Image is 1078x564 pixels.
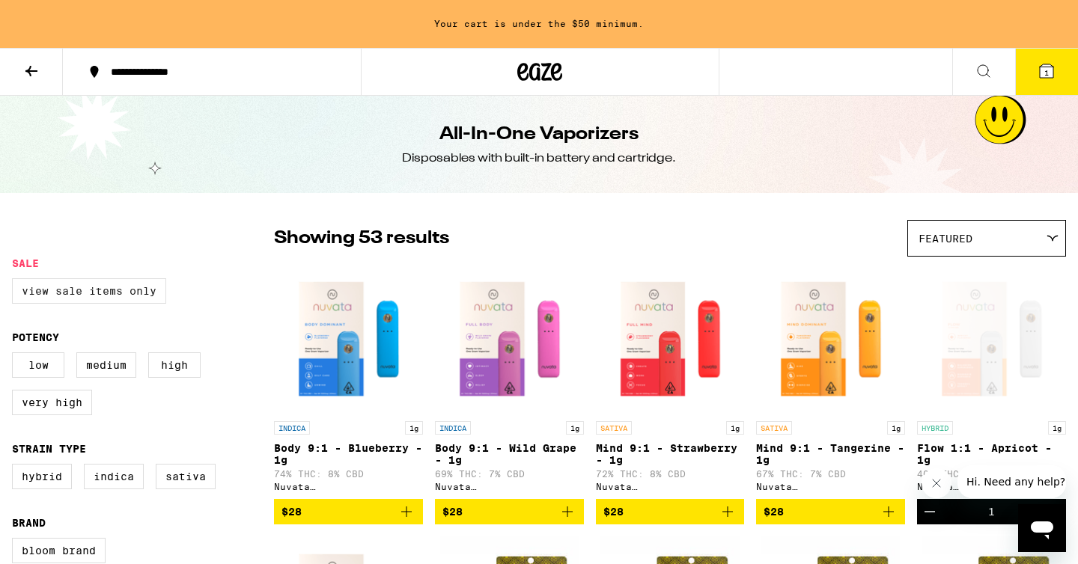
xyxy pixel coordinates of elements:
button: Add to bag [756,499,905,524]
img: Nuvata (CA) - Body 9:1 - Blueberry - 1g [274,264,423,414]
span: $28 [442,506,463,518]
p: 69% THC: 7% CBD [435,469,584,479]
p: Body 9:1 - Blueberry - 1g [274,442,423,466]
label: Low [12,352,64,378]
p: 1g [566,421,584,435]
a: Open page for Body 9:1 - Blueberry - 1g from Nuvata (CA) [274,264,423,499]
span: $28 [281,506,302,518]
a: Open page for Flow 1:1 - Apricot - 1g from Nuvata (CA) [917,264,1066,499]
button: Add to bag [435,499,584,524]
iframe: Message from company [957,465,1066,498]
img: Nuvata (CA) - Mind 9:1 - Strawberry - 1g [596,264,745,414]
button: Increment [1041,499,1066,524]
div: Nuvata ([GEOGRAPHIC_DATA]) [435,482,584,491]
div: Disposables with built-in battery and cartridge. [402,150,676,167]
span: Featured [919,233,972,245]
p: 72% THC: 8% CBD [596,469,745,479]
legend: Brand [12,517,46,529]
p: 1g [405,421,423,435]
p: INDICA [435,421,471,435]
label: High [148,352,201,378]
button: Add to bag [274,499,423,524]
span: 1 [1044,68,1049,77]
p: Mind 9:1 - Strawberry - 1g [596,442,745,466]
button: Decrement [917,499,943,524]
label: Medium [76,352,136,378]
a: Open page for Mind 9:1 - Strawberry - 1g from Nuvata (CA) [596,264,745,499]
legend: Sale [12,257,39,269]
iframe: Button to launch messaging window [1018,504,1066,552]
legend: Strain Type [12,443,86,455]
label: Indica [84,464,144,489]
p: Mind 9:1 - Tangerine - 1g [756,442,905,466]
span: $28 [603,506,624,518]
div: Nuvata ([GEOGRAPHIC_DATA]) [274,482,423,491]
iframe: Close message [922,468,951,498]
label: View Sale Items Only [12,278,166,304]
p: 1g [726,421,744,435]
label: Hybrid [12,464,72,489]
p: SATIVA [756,421,792,435]
label: Sativa [156,464,216,489]
p: 67% THC: 7% CBD [756,469,905,479]
button: Add to bag [596,499,745,524]
p: Body 9:1 - Wild Grape - 1g [435,442,584,466]
div: Nuvata ([GEOGRAPHIC_DATA]) [756,482,905,491]
p: 40% THC: 41% CBD [917,469,1066,479]
p: 1g [1048,421,1066,435]
p: 74% THC: 8% CBD [274,469,423,479]
img: Nuvata (CA) - Body 9:1 - Wild Grape - 1g [435,264,584,414]
label: Very High [12,390,92,415]
button: 1 [1015,49,1078,95]
p: INDICA [274,421,310,435]
a: Open page for Mind 9:1 - Tangerine - 1g from Nuvata (CA) [756,264,905,499]
p: HYBRID [917,421,953,435]
p: SATIVA [596,421,632,435]
h1: All-In-One Vaporizers [439,122,639,147]
span: $28 [764,506,784,518]
a: Open page for Body 9:1 - Wild Grape - 1g from Nuvata (CA) [435,264,584,499]
p: Flow 1:1 - Apricot - 1g [917,442,1066,466]
p: Showing 53 results [274,226,449,251]
img: Nuvata (CA) - Mind 9:1 - Tangerine - 1g [756,264,905,414]
p: 1g [887,421,905,435]
div: Nuvata ([GEOGRAPHIC_DATA]) [596,482,745,491]
div: Nuvata ([GEOGRAPHIC_DATA]) [917,482,1066,491]
legend: Potency [12,331,59,343]
label: Bloom Brand [12,538,106,563]
div: 1 [988,506,995,518]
